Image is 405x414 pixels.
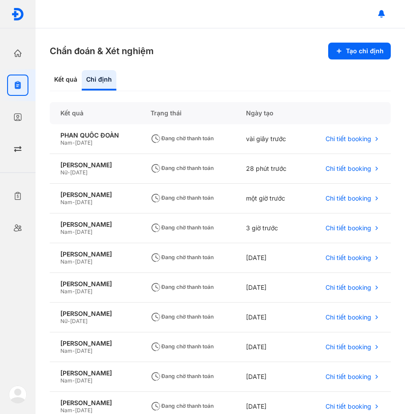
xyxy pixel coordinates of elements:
[70,318,87,324] span: [DATE]
[82,70,116,91] div: Chỉ định
[72,229,75,235] span: -
[72,377,75,384] span: -
[60,310,129,318] div: [PERSON_NAME]
[60,191,129,199] div: [PERSON_NAME]
[72,407,75,414] span: -
[75,199,92,205] span: [DATE]
[151,194,214,201] span: Đang chờ thanh toán
[235,124,305,154] div: vài giây trước
[67,169,70,176] span: -
[151,402,214,409] span: Đang chờ thanh toán
[72,139,75,146] span: -
[326,373,371,381] span: Chi tiết booking
[60,169,67,176] span: Nữ
[326,135,371,143] span: Chi tiết booking
[70,169,87,176] span: [DATE]
[151,373,214,379] span: Đang chờ thanh toán
[60,288,72,295] span: Nam
[11,8,24,21] img: logo
[67,318,70,324] span: -
[151,224,214,231] span: Đang chờ thanh toán
[328,43,391,59] button: Tạo chỉ định
[72,288,75,295] span: -
[326,224,371,232] span: Chi tiết booking
[60,161,129,169] div: [PERSON_NAME]
[326,194,371,202] span: Chi tiết booking
[60,399,129,407] div: [PERSON_NAME]
[60,229,72,235] span: Nam
[60,131,129,139] div: PHAN QUỐC ĐOÀN
[75,139,92,146] span: [DATE]
[50,45,154,57] h3: Chẩn đoán & Xét nghiệm
[326,284,371,292] span: Chi tiết booking
[75,407,92,414] span: [DATE]
[326,402,371,410] span: Chi tiết booking
[60,369,129,377] div: [PERSON_NAME]
[235,332,305,362] div: [DATE]
[235,184,305,213] div: một giờ trước
[235,154,305,184] div: 28 phút trước
[235,213,305,243] div: 3 giờ trước
[60,407,72,414] span: Nam
[326,313,371,321] span: Chi tiết booking
[75,288,92,295] span: [DATE]
[60,221,129,229] div: [PERSON_NAME]
[151,165,214,171] span: Đang chờ thanh toán
[151,135,214,142] span: Đang chờ thanh toán
[235,362,305,392] div: [DATE]
[60,318,67,324] span: Nữ
[235,243,305,273] div: [DATE]
[151,313,214,320] span: Đang chờ thanh toán
[50,70,82,91] div: Kết quả
[75,377,92,384] span: [DATE]
[60,139,72,146] span: Nam
[60,339,129,347] div: [PERSON_NAME]
[60,250,129,258] div: [PERSON_NAME]
[326,254,371,262] span: Chi tiết booking
[60,199,72,205] span: Nam
[60,377,72,384] span: Nam
[140,102,235,124] div: Trạng thái
[235,303,305,332] div: [DATE]
[60,258,72,265] span: Nam
[72,258,75,265] span: -
[235,273,305,303] div: [DATE]
[72,347,75,354] span: -
[151,254,214,260] span: Đang chờ thanh toán
[326,165,371,173] span: Chi tiết booking
[151,343,214,350] span: Đang chờ thanh toán
[75,229,92,235] span: [DATE]
[151,284,214,290] span: Đang chờ thanh toán
[235,102,305,124] div: Ngày tạo
[9,386,27,403] img: logo
[50,102,140,124] div: Kết quả
[75,258,92,265] span: [DATE]
[75,347,92,354] span: [DATE]
[326,343,371,351] span: Chi tiết booking
[72,199,75,205] span: -
[60,347,72,354] span: Nam
[60,280,129,288] div: [PERSON_NAME]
